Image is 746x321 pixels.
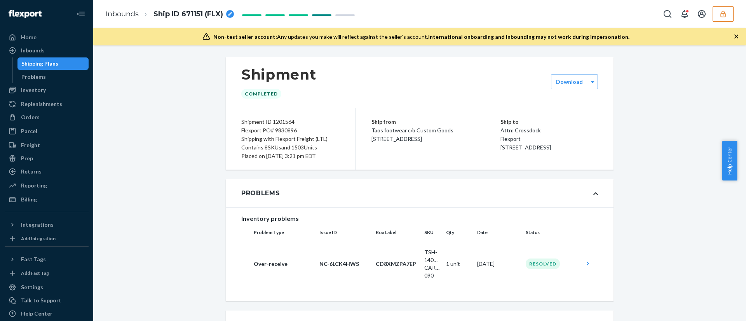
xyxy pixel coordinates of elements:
[474,242,523,286] td: [DATE]
[376,260,418,268] p: CD8XMZPA7EP
[523,223,581,242] th: Status
[21,182,47,189] div: Reporting
[241,223,316,242] th: Problem Type
[241,126,340,135] div: Flexport PO# 9830896
[5,269,89,278] a: Add Fast Tag
[21,168,42,175] div: Returns
[241,152,340,160] div: Placed on [DATE] 3:21 pm EDT
[694,6,709,22] button: Open account menu
[241,214,598,223] div: Inventory problems
[474,223,523,242] th: Date
[21,297,61,304] div: Talk to Support
[213,33,277,40] span: Non-test seller account:
[241,118,340,126] div: Shipment ID 1201564
[17,57,89,70] a: Shipping Plans
[213,33,629,41] div: Any updates you make will reflect against the seller's account.
[5,234,89,243] a: Add Integration
[21,154,33,162] div: Prep
[5,253,89,265] button: Fast Tags
[99,3,240,26] ol: breadcrumbs
[73,6,89,22] button: Close Navigation
[153,9,223,19] span: Ship ID 671151 (FLX)
[421,242,443,286] td: TSH-14039-CARA-090
[443,223,474,242] th: Qty
[660,6,675,22] button: Open Search Box
[21,60,58,68] div: Shipping Plans
[421,223,443,242] th: SKU
[21,127,37,135] div: Parcel
[526,259,560,269] div: Resolved
[428,33,629,40] span: International onboarding and inbounding may not work during impersonation.
[500,126,598,135] p: Attn: Crossdock
[5,307,89,320] a: Help Center
[21,141,40,149] div: Freight
[5,44,89,57] a: Inbounds
[556,78,583,86] label: Download
[722,141,737,180] button: Help Center
[21,310,52,318] div: Help Center
[21,235,56,242] div: Add Integration
[443,242,474,286] td: 1 unit
[21,113,40,121] div: Orders
[677,6,692,22] button: Open notifications
[106,10,139,18] a: Inbounds
[5,193,89,206] a: Billing
[5,294,89,307] button: Talk to Support
[21,196,37,203] div: Billing
[500,135,598,143] p: Flexport
[5,165,89,178] a: Returns
[5,281,89,293] a: Settings
[5,84,89,96] a: Inventory
[241,66,316,83] h1: Shipment
[21,283,43,291] div: Settings
[241,189,280,198] div: Problems
[5,139,89,151] a: Freight
[21,255,46,263] div: Fast Tags
[5,219,89,231] button: Integrations
[500,118,598,126] p: Ship to
[21,100,62,108] div: Replenishments
[373,223,421,242] th: Box Label
[21,47,45,54] div: Inbounds
[5,179,89,192] a: Reporting
[5,152,89,165] a: Prep
[697,298,738,317] iframe: Opens a widget where you can chat to one of our agents
[21,86,46,94] div: Inventory
[9,10,42,18] img: Flexport logo
[21,73,46,81] div: Problems
[241,143,340,152] div: Contains 8 SKUs and 1503 Units
[371,127,453,142] span: Taos footwear c/o Custom Goods [STREET_ADDRESS]
[316,223,373,242] th: Issue ID
[21,270,49,276] div: Add Fast Tag
[17,71,89,83] a: Problems
[241,135,340,143] div: Shipping with Flexport Freight (LTL)
[254,260,313,268] p: Over-receive
[5,31,89,43] a: Home
[5,111,89,123] a: Orders
[5,125,89,137] a: Parcel
[5,98,89,110] a: Replenishments
[21,221,54,229] div: Integrations
[21,33,37,41] div: Home
[319,260,370,268] p: NC-6LCK4HWS
[241,89,281,99] div: Completed
[371,118,500,126] p: Ship from
[500,144,551,151] span: [STREET_ADDRESS]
